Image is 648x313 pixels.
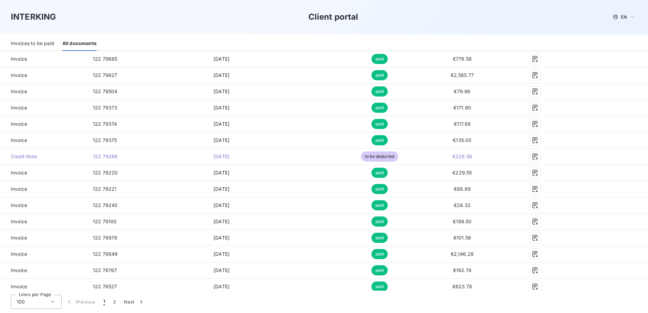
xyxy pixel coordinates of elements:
[5,218,82,225] span: Invoice
[214,186,229,192] span: [DATE]
[371,168,388,178] span: paid
[11,11,56,23] h3: INTERKING
[214,251,229,257] span: [DATE]
[453,137,471,143] span: €135.00
[5,72,82,79] span: Invoice
[214,56,229,62] span: [DATE]
[454,202,471,208] span: €28.32
[371,86,388,97] span: paid
[454,186,471,192] span: €88.69
[453,267,471,273] span: €192.74
[454,88,470,94] span: €79.96
[214,170,229,175] span: [DATE]
[93,218,117,224] span: 122 79100
[93,105,117,110] span: 122 79373
[214,137,229,143] span: [DATE]
[371,265,388,275] span: paid
[371,216,388,227] span: paid
[214,72,229,78] span: [DATE]
[120,295,148,309] button: Next
[453,235,471,241] span: €101.56
[371,281,388,292] span: paid
[214,88,229,94] span: [DATE]
[371,70,388,80] span: paid
[5,88,82,95] span: Invoice
[453,218,471,224] span: €186.50
[93,88,117,94] span: 122 79504
[93,72,117,78] span: 122 79627
[361,151,398,162] span: to be deducted
[451,251,474,257] span: €2,146.28
[214,121,229,127] span: [DATE]
[93,153,118,159] span: 122 79266
[11,37,54,51] div: Invoices to be paid
[93,235,117,241] span: 122 78978
[453,105,471,110] span: €171.90
[454,121,471,127] span: €117.88
[5,234,82,241] span: Invoice
[5,137,82,144] span: Invoice
[451,72,474,78] span: €2,565.77
[452,284,472,289] span: €623.78
[5,283,82,290] span: Invoice
[5,104,82,111] span: Invoice
[452,170,472,175] span: €229.55
[621,14,627,20] span: EN
[5,251,82,257] span: Invoice
[371,54,388,64] span: paid
[93,170,118,175] span: 122 79220
[93,121,117,127] span: 122 79374
[371,184,388,194] span: paid
[93,267,117,273] span: 122 78767
[371,103,388,113] span: paid
[17,298,25,305] span: 100
[5,56,82,62] span: Invoice
[5,186,82,192] span: Invoice
[371,119,388,129] span: paid
[5,202,82,209] span: Invoice
[452,153,472,159] span: €229.56
[93,251,118,257] span: 122 78849
[371,233,388,243] span: paid
[5,169,82,176] span: Invoice
[62,37,97,51] div: All documents
[93,202,117,208] span: 122 79245
[371,249,388,259] span: paid
[99,295,109,309] button: 1
[214,202,229,208] span: [DATE]
[5,267,82,274] span: Invoice
[214,235,229,241] span: [DATE]
[93,186,117,192] span: 122 79221
[371,200,388,210] span: paid
[93,137,117,143] span: 122 79375
[5,153,82,160] span: Credit Note
[62,295,99,309] button: Previous
[103,298,105,305] span: 1
[371,135,388,145] span: paid
[214,284,229,289] span: [DATE]
[214,153,229,159] span: [DATE]
[93,284,117,289] span: 122 78527
[214,218,229,224] span: [DATE]
[214,105,229,110] span: [DATE]
[453,56,472,62] span: €779.56
[214,267,229,273] span: [DATE]
[5,121,82,127] span: Invoice
[308,11,359,23] h3: Client portal
[109,295,120,309] button: 2
[93,56,117,62] span: 122 79685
